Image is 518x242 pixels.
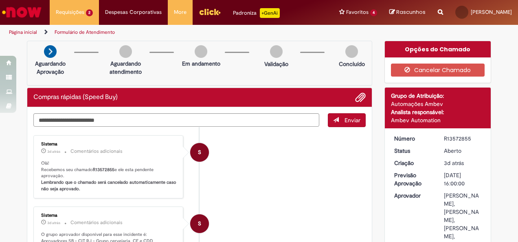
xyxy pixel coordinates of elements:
div: Automações Ambev [391,100,485,108]
b: R13572855 [93,167,114,173]
dt: Aprovador [388,191,438,200]
img: img-circle-grey.png [119,45,132,58]
b: Lembrando que o chamado será cancelado automaticamente caso não seja aprovado. [41,179,178,192]
a: Formulário de Atendimento [55,29,115,35]
div: Sistema [41,213,177,218]
div: Opções do Chamado [385,41,491,57]
span: 4 [370,9,377,16]
div: System [190,214,209,233]
span: 3d atrás [47,149,60,154]
button: Enviar [328,113,366,127]
h2: Compras rápidas (Speed Buy) Histórico de tíquete [33,94,118,101]
p: Aguardando atendimento [106,59,145,76]
a: Rascunhos [389,9,426,16]
span: 3d atrás [444,159,464,167]
time: 27/09/2025 11:01:34 [47,220,60,225]
div: Padroniza [233,8,280,18]
span: S [198,214,201,233]
div: [DATE] 16:00:00 [444,171,482,187]
span: Favoritos [346,8,369,16]
div: Analista responsável: [391,108,485,116]
dt: Status [388,147,438,155]
span: Rascunhos [396,8,426,16]
img: img-circle-grey.png [345,45,358,58]
span: S [198,143,201,162]
time: 27/09/2025 11:01:36 [47,149,60,154]
img: click_logo_yellow_360x200.png [199,6,221,18]
div: R13572855 [444,134,482,143]
p: Aguardando Aprovação [31,59,70,76]
div: 27/09/2025 11:01:23 [444,159,482,167]
span: Requisições [56,8,84,16]
div: Sistema [41,142,177,147]
img: ServiceNow [1,4,43,20]
ul: Trilhas de página [6,25,339,40]
p: Em andamento [182,59,220,68]
small: Comentários adicionais [70,219,123,226]
span: [PERSON_NAME] [471,9,512,15]
dt: Previsão Aprovação [388,171,438,187]
a: Página inicial [9,29,37,35]
div: System [190,143,209,162]
time: 27/09/2025 11:01:23 [444,159,464,167]
span: Enviar [345,117,360,124]
textarea: Digite sua mensagem aqui... [33,113,319,127]
img: img-circle-grey.png [270,45,283,58]
button: Cancelar Chamado [391,64,485,77]
div: Aberto [444,147,482,155]
p: Validação [264,60,288,68]
dt: Número [388,134,438,143]
img: img-circle-grey.png [195,45,207,58]
p: Olá! Recebemos seu chamado e ele esta pendente aprovação. [41,160,177,192]
button: Adicionar anexos [355,92,366,103]
span: 2 [86,9,93,16]
div: Ambev Automation [391,116,485,124]
p: +GenAi [260,8,280,18]
span: Despesas Corporativas [105,8,162,16]
span: 3d atrás [47,220,60,225]
p: Concluído [339,60,365,68]
span: More [174,8,187,16]
img: arrow-next.png [44,45,57,58]
div: Grupo de Atribuição: [391,92,485,100]
small: Comentários adicionais [70,148,123,155]
dt: Criação [388,159,438,167]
